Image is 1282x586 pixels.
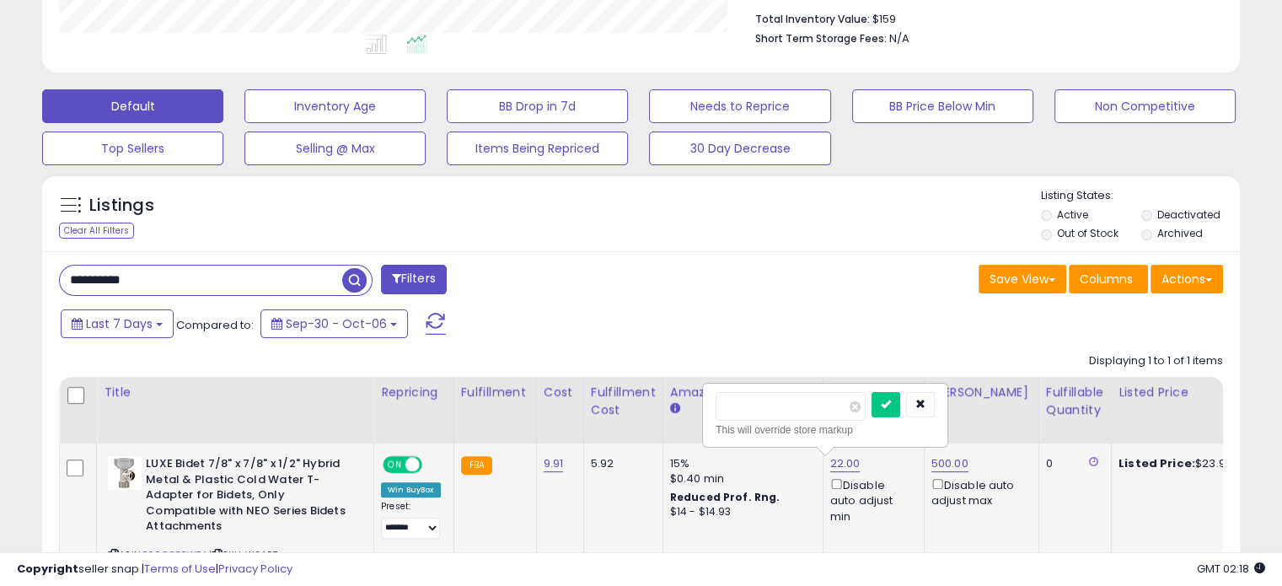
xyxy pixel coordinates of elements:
div: Fulfillable Quantity [1046,384,1104,419]
div: Repricing [381,384,447,401]
span: Columns [1080,271,1133,288]
a: B09CGF9WT4 [142,548,207,562]
small: FBA [461,456,492,475]
button: Needs to Reprice [649,89,830,123]
p: Listing States: [1041,188,1240,204]
button: Top Sellers [42,132,223,165]
span: N/A [889,30,909,46]
button: Filters [381,265,447,294]
div: Cost [544,384,577,401]
button: Non Competitive [1054,89,1236,123]
a: 500.00 [931,455,968,472]
button: BB Price Below Min [852,89,1033,123]
div: Fulfillment [461,384,529,401]
a: 22.00 [830,455,861,472]
a: Privacy Policy [218,561,292,577]
b: Short Term Storage Fees: [755,31,887,46]
div: Disable auto adjust min [830,476,911,524]
div: 0 [1046,456,1098,471]
button: Sep-30 - Oct-06 [260,309,408,338]
label: Active [1057,207,1088,222]
span: Compared to: [176,317,254,333]
div: Fulfillment Cost [591,384,656,419]
span: OFF [420,458,447,472]
div: Preset: [381,501,441,539]
strong: Copyright [17,561,78,577]
div: Win BuyBox [381,482,441,497]
span: | SKU: W2497 [209,548,278,562]
button: Last 7 Days [61,309,174,338]
button: Columns [1069,265,1148,293]
div: This will override store markup [716,422,935,438]
span: 2025-10-14 02:18 GMT [1197,561,1265,577]
li: $159 [755,8,1210,28]
button: Selling @ Max [244,132,426,165]
button: Items Being Repriced [447,132,628,165]
b: LUXE Bidet 7/8" x 7/8" x 1/2" Hybrid Metal & Plastic Cold Water T-Adapter for Bidets, Only Compat... [146,456,351,539]
div: Displaying 1 to 1 of 1 items [1089,353,1223,369]
b: Total Inventory Value: [755,12,870,26]
div: $23.94 [1118,456,1258,471]
div: Title [104,384,367,401]
div: Disable auto adjust max [931,476,1026,508]
a: 9.91 [544,455,564,472]
img: 41fXGVqIyNL._SL40_.jpg [108,456,142,490]
b: Reduced Prof. Rng. [670,490,780,504]
button: 30 Day Decrease [649,132,830,165]
div: Amazon Fees [670,384,816,401]
span: ON [384,458,405,472]
div: $14 - $14.93 [670,505,810,519]
small: Amazon Fees. [670,401,680,417]
div: Clear All Filters [59,223,134,239]
label: Out of Stock [1057,226,1118,240]
b: Listed Price: [1118,455,1195,471]
div: Listed Price [1118,384,1264,401]
button: Default [42,89,223,123]
h5: Listings [89,194,154,218]
label: Deactivated [1156,207,1220,222]
button: Save View [979,265,1066,293]
div: seller snap | | [17,562,292,578]
span: Last 7 Days [86,315,153,332]
div: 15% [670,456,810,471]
label: Archived [1156,226,1202,240]
div: [PERSON_NAME] [931,384,1032,401]
button: Actions [1151,265,1223,293]
button: Inventory Age [244,89,426,123]
div: 5.92 [591,456,650,471]
div: $0.40 min [670,471,810,487]
span: Sep-30 - Oct-06 [286,315,387,332]
button: BB Drop in 7d [447,89,628,123]
a: Terms of Use [144,561,216,577]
